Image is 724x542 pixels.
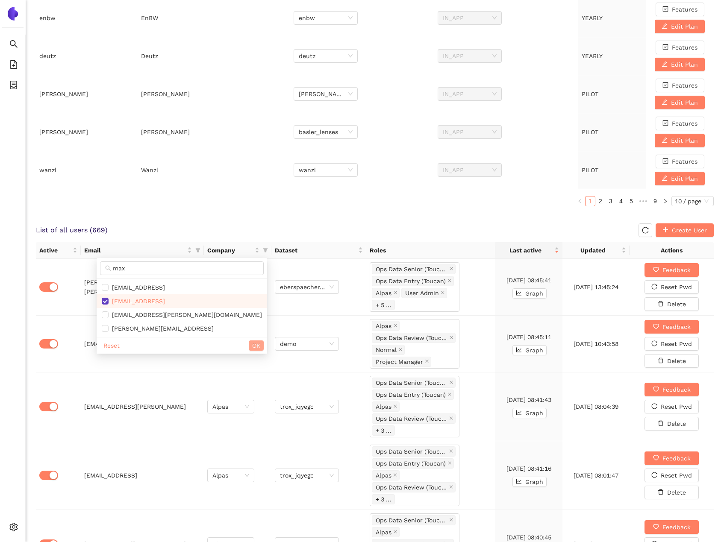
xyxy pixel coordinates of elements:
span: trox_jqyegc [280,469,334,482]
span: IN_APP [443,88,497,100]
button: editEdit Plan [655,20,705,33]
th: this column's title is Company,this column is sortable [204,242,271,259]
td: Deutz [138,37,290,75]
li: 5 [626,196,636,206]
span: IN_APP [443,126,497,138]
span: Alpas [212,469,249,482]
span: deutz [299,50,353,62]
span: Ops Data Senior (Toucan) [372,378,456,388]
span: Email [84,246,185,255]
button: line-chartGraph [512,477,547,487]
span: Edit Plan [671,60,698,69]
a: 1 [586,196,595,206]
span: close [447,278,452,284]
span: check-square [662,82,668,89]
span: delete [658,420,664,427]
span: line-chart [516,347,522,354]
span: Updated [566,246,620,255]
span: Alpas [372,401,400,412]
span: Ops Data Senior (Toucan) [376,378,447,387]
span: filter [261,244,270,257]
span: right [663,199,668,204]
td: [EMAIL_ADDRESS][PERSON_NAME] [81,372,204,441]
span: Edit Plan [671,98,698,107]
span: Alpas [372,288,400,298]
span: + 3 ... [372,425,395,436]
button: editEdit Plan [655,172,705,185]
button: plusCreate User [656,223,714,237]
span: + 3 ... [376,495,391,504]
span: line-chart [516,478,522,485]
button: heartFeedback [645,520,699,534]
li: 1 [585,196,595,206]
span: close [449,449,453,454]
span: IN_APP [443,164,497,176]
li: 9 [650,196,660,206]
span: Last active [499,246,553,255]
span: Ops Data Entry (Toucan) [372,390,454,400]
th: this column's title is Active,this column is sortable [36,242,81,259]
span: edit [662,175,668,182]
td: [PERSON_NAME][EMAIL_ADDRESS][PERSON_NAME] [81,259,204,316]
span: Ops Data Entry (Toucan) [372,276,454,286]
span: Feedback [662,454,691,463]
span: + 3 ... [376,426,391,435]
button: deleteDelete [645,297,699,311]
td: YEARLY [578,37,646,75]
button: line-chartGraph [512,408,547,418]
span: [PERSON_NAME][EMAIL_ADDRESS] [109,325,214,332]
span: Ops Data Entry (Toucan) [376,276,446,286]
td: wanzl [36,151,138,189]
span: List of all users ( 669 ) [36,226,108,235]
button: heartFeedback [645,451,699,465]
button: heartFeedback [645,320,699,334]
span: [EMAIL_ADDRESS] [109,298,165,305]
span: [EMAIL_ADDRESS] [109,284,165,291]
span: Alpas [376,321,391,331]
span: heart [653,323,659,330]
span: Ops Data Senior (Toucan) [372,515,456,525]
span: Edit Plan [671,136,698,145]
div: [DATE] 08:45:41 [499,275,559,285]
span: filter [194,244,202,257]
span: Delete [667,419,686,428]
button: deleteDelete [645,417,699,431]
span: demo [280,337,334,350]
span: filter [263,248,268,253]
th: Roles [366,242,495,259]
span: close [425,359,429,364]
span: Ops Data Review (Toucan) [376,414,447,423]
button: check-squareFeatures [656,117,704,130]
span: edit [662,61,668,68]
span: Normal [372,345,405,355]
span: check-square [662,6,668,13]
span: Create User [672,226,707,235]
span: heart [653,455,659,462]
span: + 3 ... [372,494,395,504]
span: Features [672,119,698,128]
span: close [449,416,453,421]
span: Alpas [372,321,400,331]
li: Next Page [660,196,671,206]
span: Dataset [275,246,357,255]
span: Delete [667,488,686,497]
span: Ops Data Entry (Toucan) [376,390,446,399]
button: reloadReset Pwd [645,337,699,351]
td: [DATE] 08:04:39 [562,372,630,441]
li: Previous Page [575,196,585,206]
span: close [393,404,397,409]
span: Reset Pwd [661,282,692,292]
span: wanzl [299,164,353,176]
button: reload [639,223,652,237]
span: Alpas [372,527,400,537]
span: heart [653,386,659,393]
td: PILOT [578,75,646,113]
span: IN_APP [443,50,497,62]
span: [EMAIL_ADDRESS][PERSON_NAME][DOMAIN_NAME] [109,311,262,318]
span: Ops Data Entry (Toucan) [372,458,454,469]
span: 10 / page [675,196,710,206]
button: check-squareFeatures [656,79,704,92]
span: Ops Data Review (Toucan) [372,482,456,492]
span: Edit Plan [671,174,698,183]
li: 3 [606,196,616,206]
